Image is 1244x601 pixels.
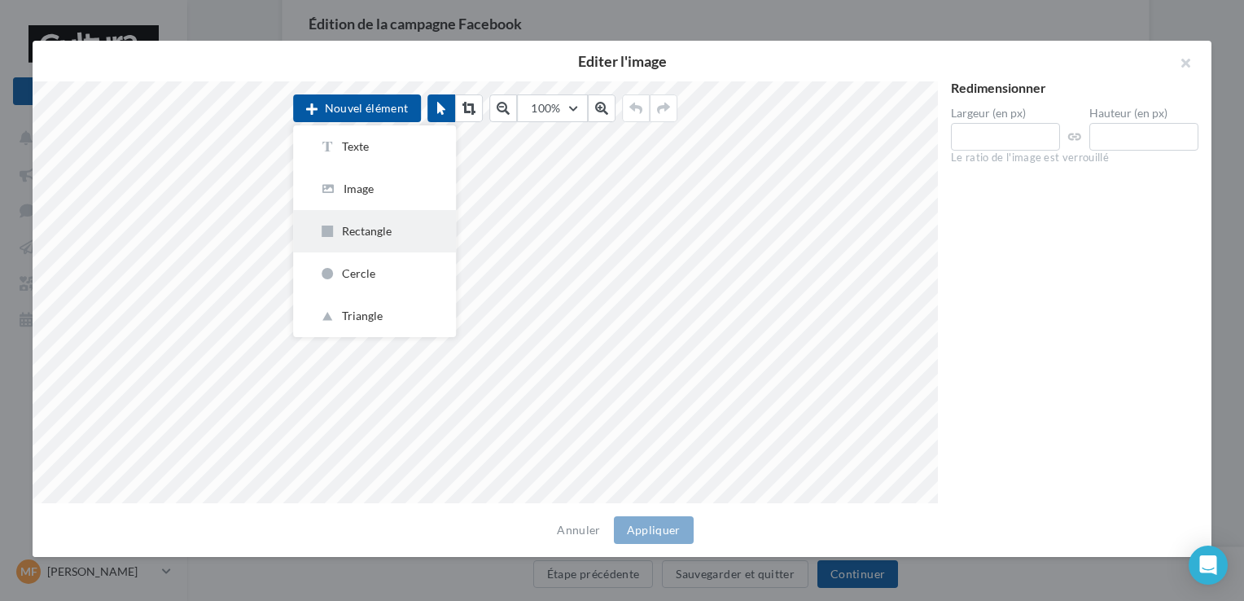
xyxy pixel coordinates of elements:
button: Cercle [293,252,456,295]
button: Annuler [550,520,607,540]
label: Largeur (en px) [951,107,1060,119]
div: Open Intercom Messenger [1189,546,1228,585]
button: Rectangle [293,210,456,252]
label: Hauteur (en px) [1089,107,1198,119]
button: Image [293,168,456,210]
div: Cercle [319,265,430,282]
button: Nouvel élément [293,94,421,122]
button: Appliquer [614,516,694,544]
button: 100% [517,94,587,122]
div: Redimensionner [951,81,1198,94]
div: Triangle [319,308,430,324]
div: Texte [319,138,430,155]
div: Image [319,181,430,197]
div: Le ratio de l'image est verrouillé [951,151,1198,165]
h2: Editer l'image [59,54,1185,68]
button: Triangle [293,295,456,337]
button: Texte [293,125,456,168]
div: Rectangle [319,223,430,239]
